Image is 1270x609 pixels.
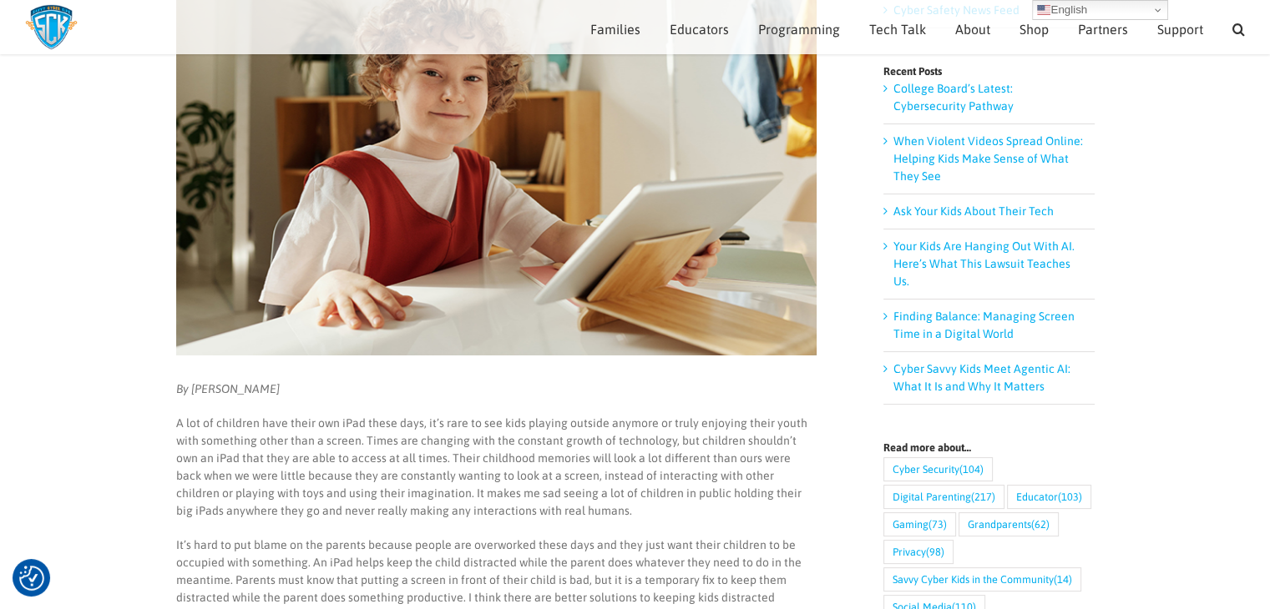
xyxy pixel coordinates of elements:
span: (73) [928,513,947,536]
a: Privacy (98 items) [883,540,954,564]
span: Programming [758,23,840,36]
img: Revisit consent button [19,566,44,591]
a: Digital Parenting (217 items) [883,485,1004,509]
span: (103) [1058,486,1082,508]
h4: Read more about… [883,442,1095,453]
span: (98) [926,541,944,563]
a: Cyber Savvy Kids Meet Agentic AI: What It Is and Why It Matters [893,362,1070,393]
span: (14) [1054,568,1072,591]
span: Shop [1020,23,1049,36]
a: College Board’s Latest: Cybersecurity Pathway [893,82,1014,113]
a: Finding Balance: Managing Screen Time in a Digital World [893,310,1075,340]
a: When Violent Videos Spread Online: Helping Kids Make Sense of What They See [893,134,1083,183]
span: Educators [670,23,729,36]
h4: Recent Posts [883,66,1095,77]
a: Your Kids Are Hanging Out With AI. Here’s What This Lawsuit Teaches Us. [893,239,1075,288]
a: Savvy Cyber Kids in the Community (14 items) [883,567,1081,591]
button: Consent Preferences [19,566,44,591]
a: Educator (103 items) [1007,485,1091,509]
a: Ask Your Kids About Their Tech [893,204,1054,218]
em: By [PERSON_NAME] [175,382,279,395]
span: (62) [1031,513,1050,536]
span: Tech Talk [869,23,926,36]
img: Savvy Cyber Kids Logo [25,4,78,50]
span: (104) [959,458,984,481]
span: (217) [971,486,995,508]
a: Cyber Security (104 items) [883,457,993,481]
span: About [955,23,990,36]
a: Grandparents (62 items) [959,512,1059,536]
p: A lot of children have their own iPad these days, it’s rare to see kids playing outside anymore o... [175,415,816,520]
span: Partners [1078,23,1128,36]
span: Support [1157,23,1203,36]
span: Families [590,23,640,36]
img: en [1037,3,1050,17]
a: Gaming (73 items) [883,512,956,536]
